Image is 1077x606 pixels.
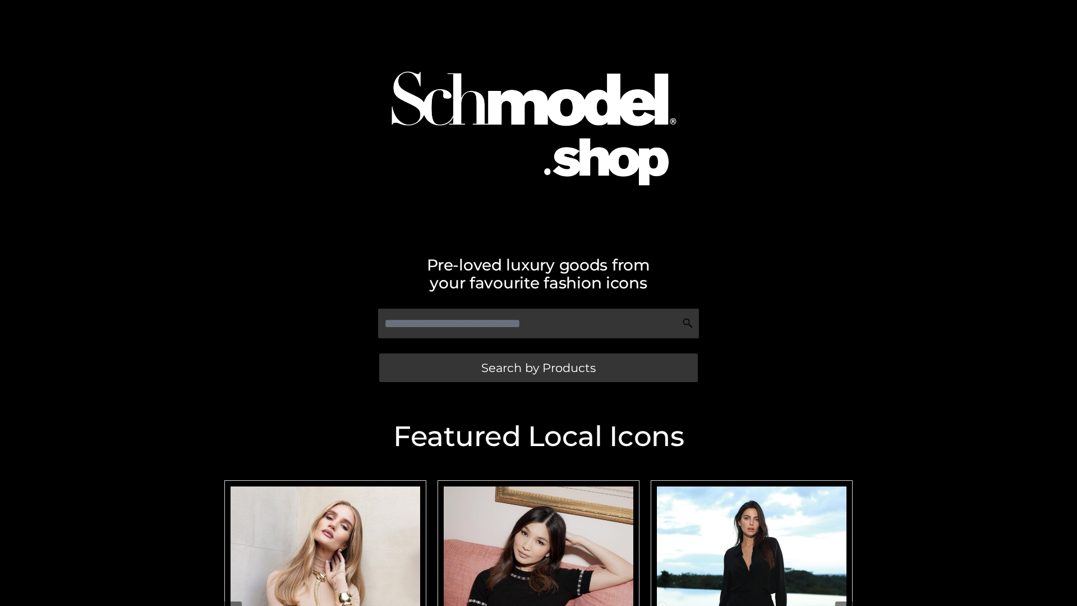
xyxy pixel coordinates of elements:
span: Search by Products [481,362,596,374]
h2: Pre-loved luxury goods from your favourite fashion icons [219,256,858,292]
h2: Featured Local Icons​ [219,423,858,451]
a: Search by Products [379,353,698,382]
img: Search Icon [682,318,693,329]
